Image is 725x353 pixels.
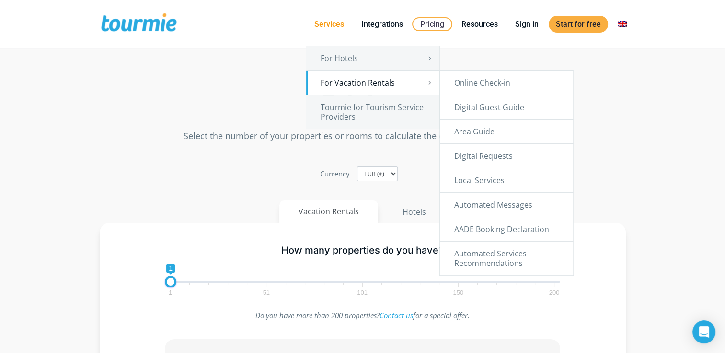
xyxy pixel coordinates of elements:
a: Digital Requests [440,144,573,168]
div: Open Intercom Messenger [692,320,715,343]
h5: How many properties do you have? [165,244,560,256]
a: Sign in [508,18,546,30]
a: Automated Messages [440,193,573,217]
span: 1 [167,290,173,295]
a: Contact us [380,310,413,320]
button: Hotels [383,200,446,223]
a: Pricing [412,17,452,31]
a: For Hotels [306,46,439,70]
span: 200 [548,290,561,295]
span: 1 [166,264,175,273]
a: Integrations [354,18,410,30]
a: Services [307,18,351,30]
a: Local Services [440,168,573,192]
a: Tourmie for Tourism Service Providers [306,95,439,129]
span: 150 [451,290,465,295]
a: For Vacation Rentals [306,71,439,95]
a: Digital Guest Guide [440,95,573,119]
a: Online Check-in [440,71,573,95]
a: Resources [454,18,505,30]
a: Area Guide [440,120,573,143]
h2: Pricing [100,92,626,114]
span: 101 [356,290,369,295]
a: AADE Booking Declaration [440,217,573,241]
label: Currency [320,167,350,180]
a: Automated Services Recommendations [440,242,573,275]
p: Select the number of your properties or rooms to calculate the cost of your subscription. [100,130,626,143]
p: Do you have more than 200 properties? for a special offer. [165,309,560,322]
span: 51 [262,290,271,295]
a: Start for free [549,16,608,33]
button: Vacation Rentals [279,200,378,223]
